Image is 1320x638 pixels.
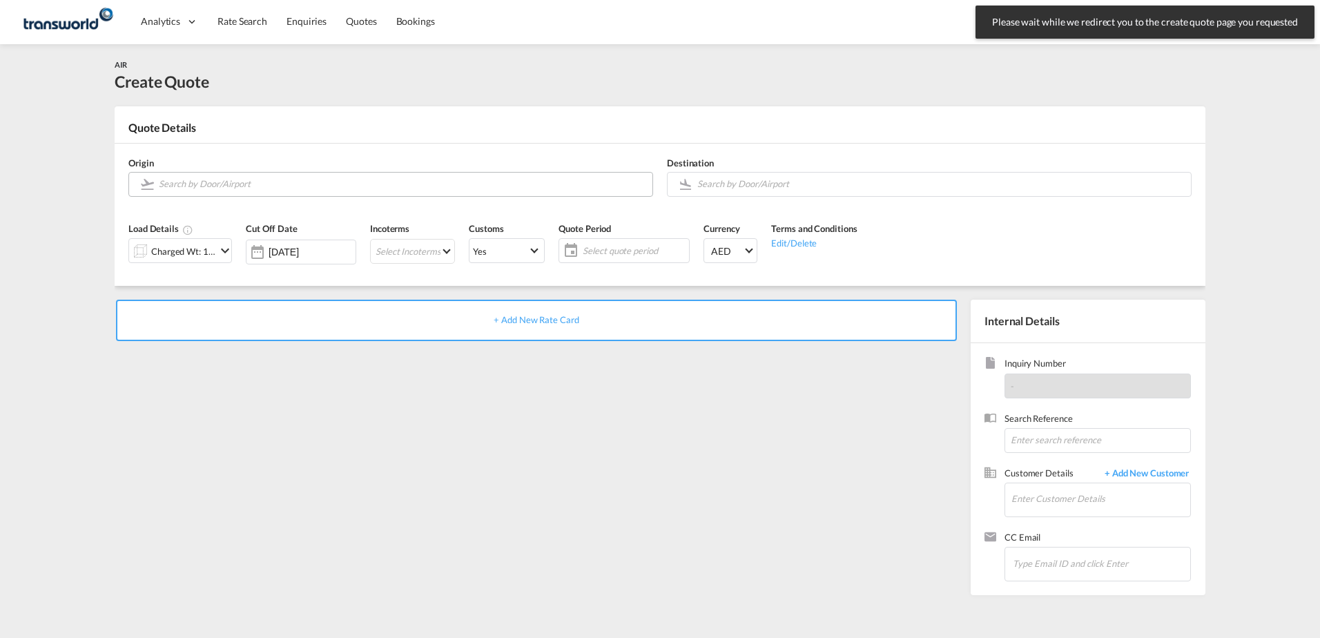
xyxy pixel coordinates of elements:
[269,246,356,258] input: Select
[128,223,193,234] span: Load Details
[115,70,209,93] div: Create Quote
[579,241,689,260] span: Select quote period
[159,172,646,196] input: Search by Door/Airport
[469,238,545,263] md-select: Select Customs: Yes
[1011,380,1014,391] span: -
[559,223,611,234] span: Quote Period
[667,157,714,168] span: Destination
[370,223,409,234] span: Incoterms
[151,242,216,261] div: Charged Wt: 1.00 KG
[346,15,376,27] span: Quotes
[1004,412,1191,428] span: Search Reference
[116,300,957,341] div: + Add New Rate Card
[115,60,127,69] span: AIR
[1011,483,1190,514] input: Enter Customer Details
[1098,467,1191,483] span: + Add New Customer
[469,223,503,234] span: Customs
[771,235,857,249] div: Edit/Delete
[703,223,739,234] span: Currency
[771,223,857,234] span: Terms and Conditions
[128,238,232,263] div: Charged Wt: 1.00 KGicon-chevron-down
[1013,549,1151,578] input: Chips input.
[703,238,757,263] md-select: Select Currency: د.إ AEDUnited Arab Emirates Dirham
[182,224,193,235] md-icon: Chargeable Weight
[1011,548,1190,578] md-chips-wrap: Chips container. Enter the text area, then type text, and press enter to add a chip.
[217,242,233,259] md-icon: icon-chevron-down
[711,244,743,258] span: AED
[583,244,686,257] span: Select quote period
[1004,357,1191,373] span: Inquiry Number
[697,172,1184,196] input: Search by Door/Airport
[287,15,327,27] span: Enquiries
[115,120,1205,142] div: Quote Details
[128,157,153,168] span: Origin
[971,300,1205,342] div: Internal Details
[988,15,1302,29] span: Please wait while we redirect you to the create quote page you requested
[559,242,576,259] md-icon: icon-calendar
[141,14,180,28] span: Analytics
[396,15,435,27] span: Bookings
[246,223,298,234] span: Cut Off Date
[494,314,579,325] span: + Add New Rate Card
[217,15,267,27] span: Rate Search
[1004,467,1098,483] span: Customer Details
[1004,531,1191,547] span: CC Email
[1004,428,1191,453] input: Enter search reference
[21,6,114,37] img: f753ae806dec11f0841701cdfdf085c0.png
[370,239,455,264] md-select: Select Incoterms
[473,246,487,257] div: Yes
